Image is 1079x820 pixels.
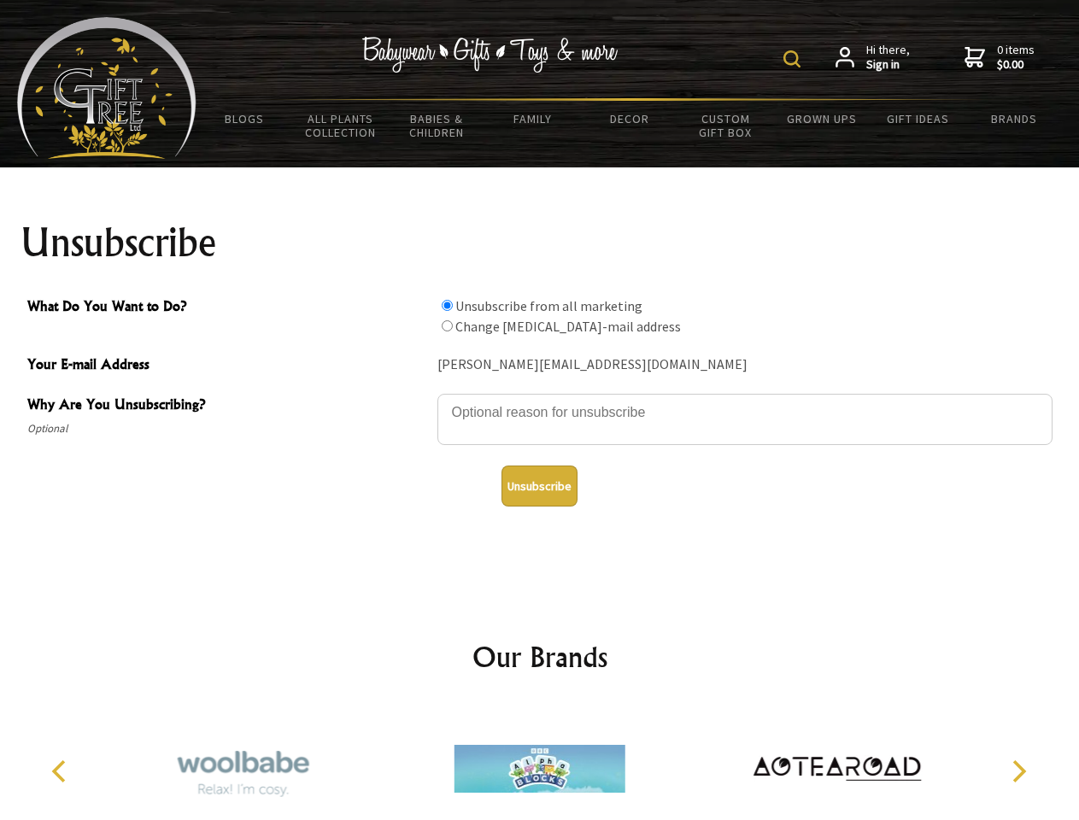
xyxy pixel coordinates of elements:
[17,17,196,159] img: Babyware - Gifts - Toys and more...
[27,419,429,439] span: Optional
[34,636,1046,677] h2: Our Brands
[27,354,429,378] span: Your E-mail Address
[362,37,619,73] img: Babywear - Gifts - Toys & more
[43,753,80,790] button: Previous
[389,101,485,150] a: Babies & Children
[870,101,966,137] a: Gift Ideas
[21,222,1059,263] h1: Unsubscribe
[997,57,1035,73] strong: $0.00
[997,42,1035,73] span: 0 items
[442,300,453,311] input: What Do You Want to Do?
[437,352,1053,378] div: [PERSON_NAME][EMAIL_ADDRESS][DOMAIN_NAME]
[442,320,453,331] input: What Do You Want to Do?
[966,101,1063,137] a: Brands
[27,394,429,419] span: Why Are You Unsubscribing?
[196,101,293,137] a: BLOGS
[783,50,800,67] img: product search
[27,296,429,320] span: What Do You Want to Do?
[501,466,578,507] button: Unsubscribe
[866,43,910,73] span: Hi there,
[965,43,1035,73] a: 0 items$0.00
[866,57,910,73] strong: Sign in
[293,101,390,150] a: All Plants Collection
[455,297,642,314] label: Unsubscribe from all marketing
[836,43,910,73] a: Hi there,Sign in
[773,101,870,137] a: Grown Ups
[455,318,681,335] label: Change [MEDICAL_DATA]-mail address
[677,101,774,150] a: Custom Gift Box
[1000,753,1037,790] button: Next
[485,101,582,137] a: Family
[437,394,1053,445] textarea: Why Are You Unsubscribing?
[581,101,677,137] a: Decor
